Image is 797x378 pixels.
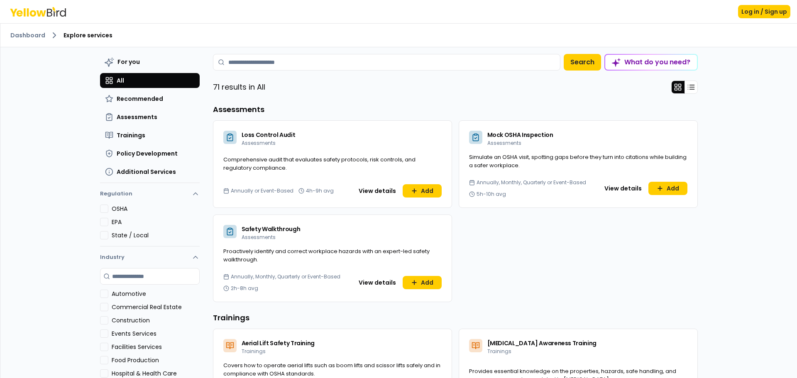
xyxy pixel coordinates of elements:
[117,131,145,139] span: Trainings
[100,128,200,143] button: Trainings
[599,182,647,195] button: View details
[112,316,200,324] label: Construction
[10,31,45,39] a: Dashboard
[738,5,790,18] button: Log in / Sign up
[403,276,442,289] button: Add
[242,131,296,139] span: Loss Control Audit
[242,348,266,355] span: Trainings
[112,205,200,213] label: OSHA
[112,329,200,338] label: Events Services
[213,104,698,115] h3: Assessments
[354,276,401,289] button: View details
[64,31,112,39] span: Explore services
[100,110,200,124] button: Assessments
[242,339,315,347] span: Aerial Lift Safety Training
[354,184,401,198] button: View details
[223,156,416,172] span: Comprehensive audit that evaluates safety protocols, risk controls, and regulatory compliance.
[100,186,200,205] button: Regulation
[112,303,200,311] label: Commercial Real Estate
[100,246,200,268] button: Industry
[112,356,200,364] label: Food Production
[604,54,698,71] button: What do you need?
[213,312,698,324] h3: Trainings
[231,273,340,280] span: Annually, Monthly, Quarterly or Event-Based
[487,139,521,146] span: Assessments
[117,113,157,121] span: Assessments
[605,55,697,70] div: What do you need?
[112,290,200,298] label: Automotive
[213,81,265,93] p: 71 results in All
[117,58,140,66] span: For you
[403,184,442,198] button: Add
[100,73,200,88] button: All
[100,54,200,70] button: For you
[469,153,687,169] span: Simulate an OSHA visit, spotting gaps before they turn into citations while building a safer work...
[477,191,506,198] span: 5h-10h avg
[100,146,200,161] button: Policy Development
[487,131,553,139] span: Mock OSHA Inspection
[112,218,200,226] label: EPA
[112,369,200,378] label: Hospital & Health Care
[564,54,601,71] button: Search
[117,149,178,158] span: Policy Development
[117,95,163,103] span: Recommended
[223,247,430,263] span: Proactively identify and correct workplace hazards with an expert-led safety walkthrough.
[242,139,276,146] span: Assessments
[242,225,301,233] span: Safety Walkthrough
[10,30,787,40] nav: breadcrumb
[477,179,586,186] span: Annually, Monthly, Quarterly or Event-Based
[648,182,687,195] button: Add
[100,91,200,106] button: Recommended
[112,343,200,351] label: Facilities Services
[242,234,276,241] span: Assessments
[231,285,258,292] span: 2h-8h avg
[112,231,200,239] label: State / Local
[487,348,511,355] span: Trainings
[306,188,334,194] span: 4h-9h avg
[100,205,200,246] div: Regulation
[100,164,200,179] button: Additional Services
[223,361,440,378] span: Covers how to operate aerial lifts such as boom lifts and scissor lifts safely and in compliance ...
[487,339,597,347] span: [MEDICAL_DATA] Awareness Training
[117,168,176,176] span: Additional Services
[231,188,293,194] span: Annually or Event-Based
[117,76,124,85] span: All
